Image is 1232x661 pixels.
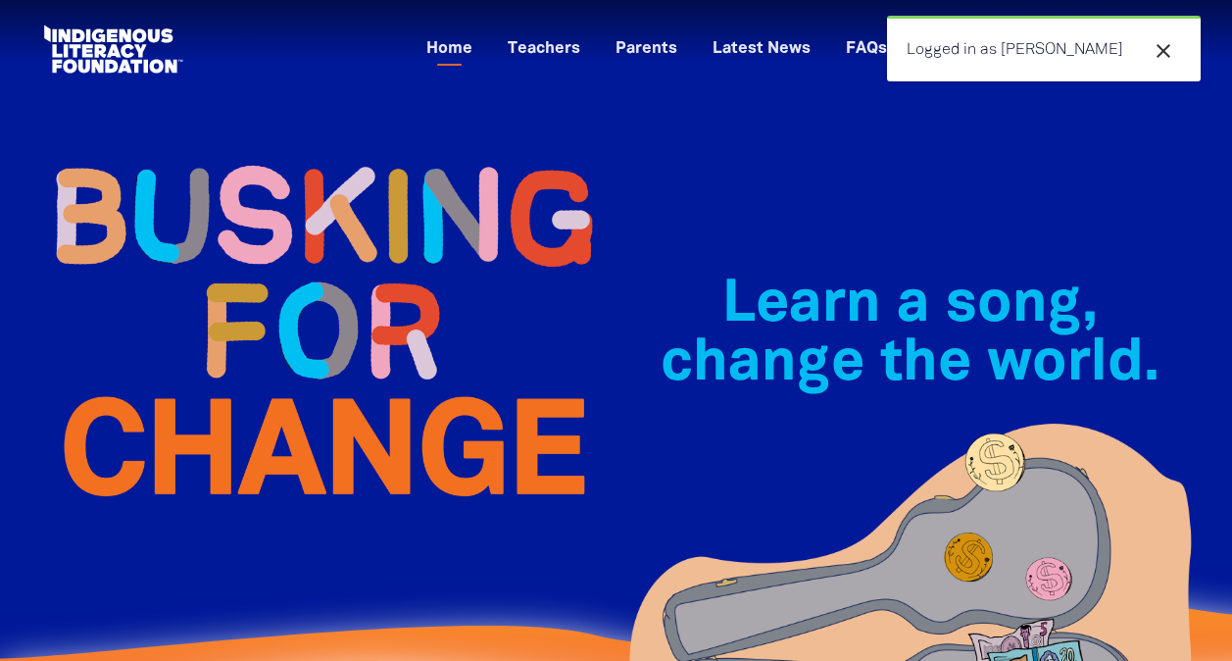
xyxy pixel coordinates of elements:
[1146,38,1181,64] button: close
[604,33,689,66] a: Parents
[661,279,1159,391] span: Learn a song, change the world.
[887,16,1201,81] div: Logged in as [PERSON_NAME]
[415,33,484,66] a: Home
[1152,39,1175,63] i: close
[701,33,822,66] a: Latest News
[834,33,899,66] a: FAQs
[496,33,592,66] a: Teachers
